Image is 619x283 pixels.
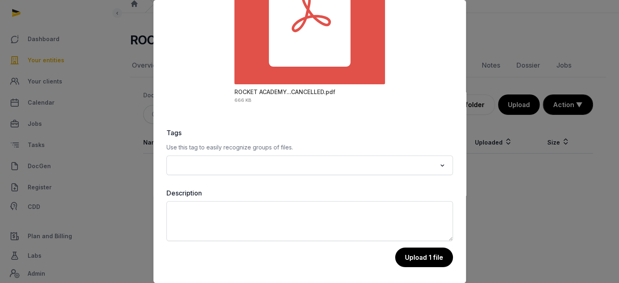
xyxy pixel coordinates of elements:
button: Upload 1 file [395,248,453,267]
div: ROCKET ACADEMY PTE- LTD-_Share certf No- 8 CANCELLED.pdf [234,88,335,96]
div: 666 KB [234,98,252,103]
p: Use this tag to easily recognize groups of files. [166,143,453,152]
label: Description [166,188,453,198]
div: Search for option [171,158,449,173]
input: Search for option [171,160,436,171]
label: Tags [166,128,453,138]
